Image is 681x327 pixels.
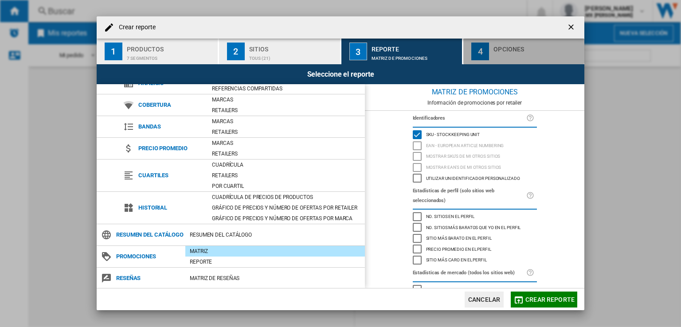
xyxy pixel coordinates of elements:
[114,23,156,32] h4: Crear reporte
[207,182,365,191] div: Por cuartil
[134,99,207,111] span: Cobertura
[112,229,185,241] span: Resumen del catálogo
[413,233,537,244] md-checkbox: Sitio más barato en el perfil
[207,149,365,158] div: Retailers
[413,162,537,173] md-checkbox: Mostrar EAN's de mi otros sitios
[207,128,365,136] div: Retailers
[413,268,526,278] label: Estadísticas de mercado (todos los sitios web)
[249,42,337,51] div: Sitios
[426,256,487,262] span: Sitio más caro en el perfil
[127,42,214,51] div: Productos
[413,173,537,184] md-checkbox: Utilizar un identificador personalizado
[372,42,459,51] div: Reporte
[134,202,207,214] span: Historial
[97,39,219,64] button: 1 Productos 7 segmentos
[207,203,365,212] div: Gráfico de precios y número de ofertas por retailer
[463,39,584,64] button: 4 Opciones
[105,43,122,60] div: 1
[97,64,584,84] div: Seleccione el reporte
[426,213,475,219] span: No. sitios en el perfil
[465,292,504,308] button: Cancelar
[525,296,575,303] span: Crear reporte
[413,284,537,295] md-checkbox: No. sitios en el mercado
[207,160,365,169] div: Cuadrícula
[471,43,489,60] div: 4
[365,100,584,106] div: Información de promociones por retailer
[219,39,341,64] button: 2 Sitios TOUS (21)
[493,42,581,51] div: Opciones
[413,151,537,162] md-checkbox: Mostrar SKU'S de mi otros sitios
[207,106,365,115] div: Retailers
[249,51,337,61] div: TOUS (21)
[426,131,480,137] span: SKU - Stock Keeping Unit
[207,84,365,93] div: Referencias compartidas
[511,292,577,308] button: Crear reporte
[567,23,577,33] ng-md-icon: getI18NText('BUTTONS.CLOSE_DIALOG')
[207,139,365,148] div: Marcas
[207,193,365,202] div: Cuadrícula de precios de productos
[563,19,581,36] button: getI18NText('BUTTONS.CLOSE_DIALOG')
[426,175,520,181] span: Utilizar un identificador personalizado
[372,51,459,61] div: Matriz de PROMOCIONES
[134,121,207,133] span: Bandas
[185,257,365,266] div: Reporte
[185,274,365,283] div: Matriz de RESEÑAS
[426,286,482,292] span: No. sitios en el mercado
[134,142,207,155] span: Precio promedio
[207,214,365,223] div: Gráfico de precios y número de ofertas por marca
[207,171,365,180] div: Retailers
[413,222,537,233] md-checkbox: No. sitios más baratos que yo en el perfil
[341,39,463,64] button: 3 Reporte Matriz de PROMOCIONES
[365,84,584,100] div: Matriz de PROMOCIONES
[127,51,214,61] div: 7 segmentos
[134,169,207,182] span: Cuartiles
[413,186,526,206] label: Estadísticas de perfil (solo sitios web seleccionados)
[426,152,501,159] span: Mostrar SKU'S de mi otros sitios
[227,43,245,60] div: 2
[426,163,501,170] span: Mostrar EAN's de mi otros sitios
[349,43,367,60] div: 3
[413,211,537,222] md-checkbox: No. sitios en el perfil
[413,255,537,266] md-checkbox: Sitio más caro en el perfil
[426,245,491,252] span: Precio promedio en el perfil
[185,247,365,256] div: Matriz
[413,129,537,140] md-checkbox: SKU - Stock Keeping Unit
[426,142,504,148] span: EAN - European Article Numbering
[112,272,185,284] span: Reseñas
[413,113,526,123] label: Identificadores
[207,95,365,104] div: Marcas
[112,250,185,263] span: Promociones
[426,234,492,241] span: Sitio más barato en el perfil
[426,224,521,230] span: No. sitios más baratos que yo en el perfil
[207,117,365,126] div: Marcas
[413,140,537,151] md-checkbox: EAN - European Article Numbering
[185,230,365,239] div: Resumen del catálogo
[413,244,537,255] md-checkbox: Precio promedio en el perfil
